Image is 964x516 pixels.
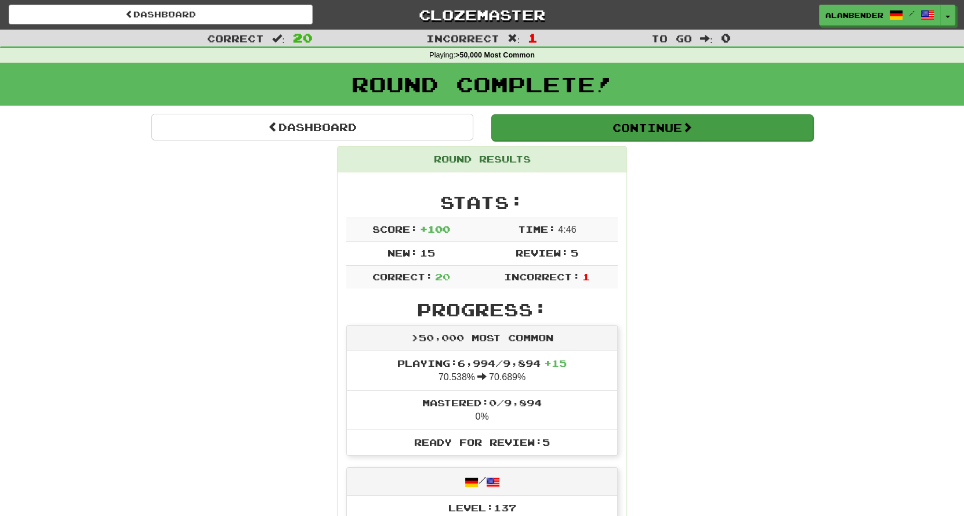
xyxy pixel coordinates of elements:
span: Score: [372,223,418,234]
span: 4 : 46 [558,225,576,234]
span: Playing: 6,994 / 9,894 [397,358,567,369]
a: Dashboard [9,5,313,24]
span: Correct: [372,271,433,282]
span: 20 [435,271,450,282]
h2: Stats: [346,193,618,212]
h2: Progress: [346,300,618,319]
span: + 15 [544,358,567,369]
span: : [508,34,520,44]
span: Incorrect [426,33,499,44]
span: 5 [571,247,578,258]
span: AlanBender [825,10,883,20]
span: 20 [293,31,313,45]
span: Correct [207,33,264,44]
span: Ready for Review: 5 [414,436,550,448]
a: Dashboard [151,114,473,140]
strong: >50,000 Most Common [455,51,535,59]
span: : [272,34,285,44]
span: : [700,34,713,44]
span: 1 [528,31,538,45]
span: Mastered: 0 / 9,894 [422,397,542,408]
a: Clozemaster [330,5,634,25]
span: Review: [516,247,568,258]
span: Level: 137 [448,502,516,513]
li: 70.538% 70.689% [347,351,617,391]
span: + 100 [420,223,450,234]
span: 15 [420,247,435,258]
li: 0% [347,390,617,430]
span: Incorrect: [504,271,579,282]
h1: Round Complete! [4,73,960,96]
a: AlanBender / [819,5,941,26]
div: >50,000 Most Common [347,326,617,351]
div: / [347,468,617,495]
span: 0 [721,31,731,45]
span: Time: [518,223,556,234]
button: Continue [491,114,813,141]
div: Round Results [338,147,626,172]
span: New: [387,247,418,258]
span: To go [651,33,692,44]
span: / [909,9,915,17]
span: 1 [582,271,590,282]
